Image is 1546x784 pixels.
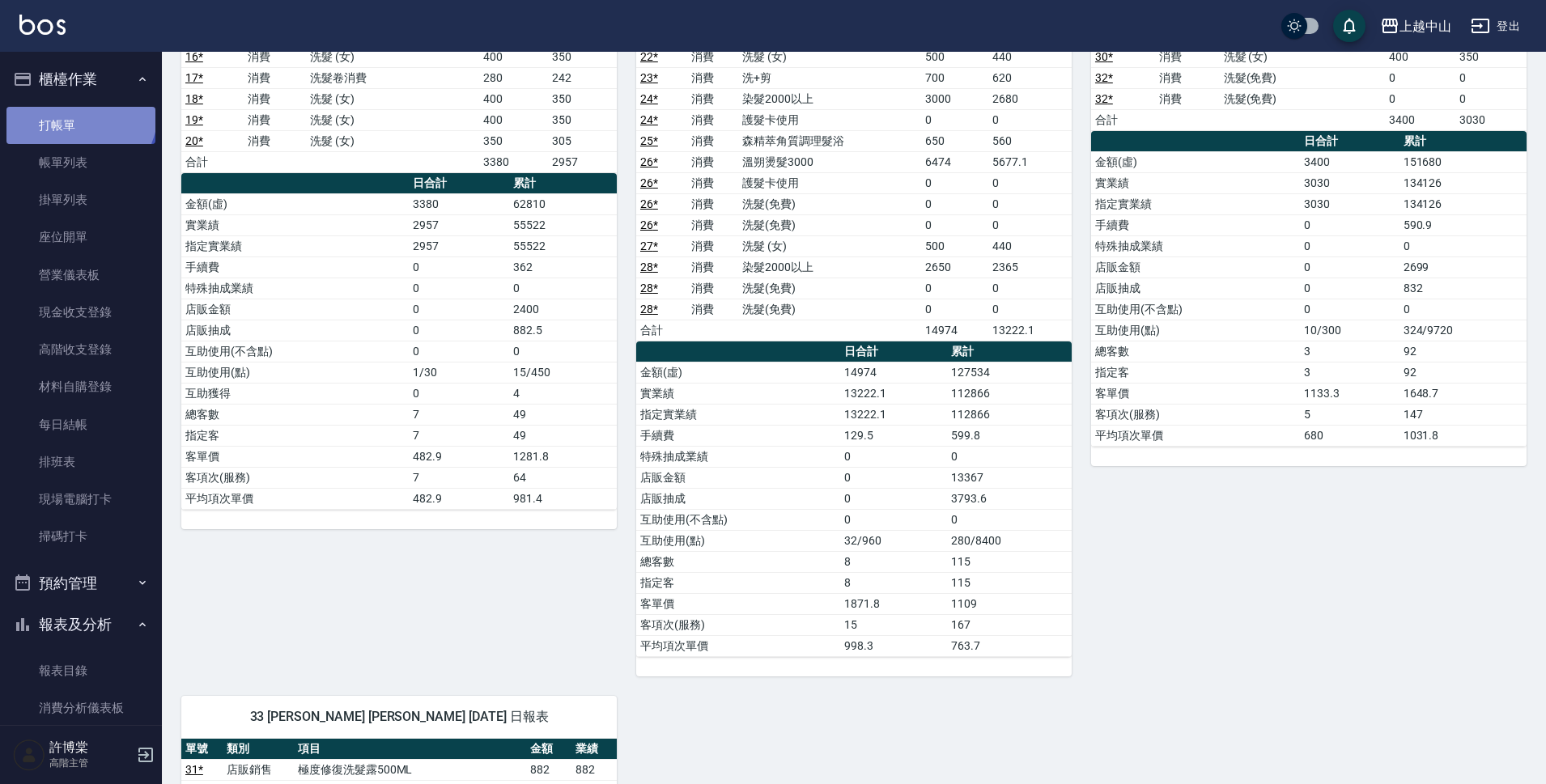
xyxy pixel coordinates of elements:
[1300,256,1399,278] td: 0
[19,15,66,35] img: Logo
[409,214,509,235] td: 2957
[1091,341,1300,362] td: 總客數
[636,635,840,656] td: 平均項次單價
[509,341,617,362] td: 0
[181,256,409,278] td: 手續費
[687,235,738,256] td: 消費
[1399,16,1451,36] div: 上越中山
[1300,341,1399,362] td: 3
[181,235,409,256] td: 指定實業績
[947,404,1072,425] td: 112866
[1091,383,1300,404] td: 客單價
[1091,131,1527,447] table: a dense table
[409,320,509,341] td: 0
[1300,425,1399,446] td: 680
[1455,109,1527,130] td: 3030
[947,446,1072,467] td: 0
[738,67,921,88] td: 洗+剪
[988,214,1072,235] td: 0
[1091,256,1300,278] td: 店販金額
[636,572,840,593] td: 指定客
[947,341,1072,362] th: 累計
[479,46,548,67] td: 400
[921,151,988,172] td: 6474
[921,320,988,341] td: 14974
[687,278,738,299] td: 消費
[6,368,155,405] a: 材料自購登錄
[49,740,132,756] h5: 許博棠
[181,341,409,362] td: 互助使用(不含點)
[6,443,155,481] a: 排班表
[636,341,1072,657] table: a dense table
[921,214,988,235] td: 0
[1333,10,1365,42] button: save
[6,406,155,443] a: 每日結帳
[294,739,526,760] th: 項目
[738,151,921,172] td: 溫朔燙髮3000
[181,383,409,404] td: 互助獲得
[636,488,840,509] td: 店販抽成
[244,130,306,151] td: 消費
[1155,88,1219,109] td: 消費
[526,759,571,780] td: 882
[509,362,617,383] td: 15/450
[687,67,738,88] td: 消費
[1385,46,1456,67] td: 400
[1399,172,1527,193] td: 134126
[409,235,509,256] td: 2957
[509,320,617,341] td: 882.5
[1300,172,1399,193] td: 3030
[6,144,155,181] a: 帳單列表
[988,278,1072,299] td: 0
[1091,425,1300,446] td: 平均項次單價
[687,109,738,130] td: 消費
[181,278,409,299] td: 特殊抽成業績
[840,530,947,551] td: 32/960
[1385,67,1456,88] td: 0
[988,46,1072,67] td: 440
[840,362,947,383] td: 14974
[306,109,479,130] td: 洗髮 (女)
[840,383,947,404] td: 13222.1
[636,614,840,635] td: 客項次(服務)
[687,172,738,193] td: 消費
[988,67,1072,88] td: 620
[548,46,617,67] td: 350
[479,67,548,88] td: 280
[181,362,409,383] td: 互助使用(點)
[687,193,738,214] td: 消費
[921,109,988,130] td: 0
[738,214,921,235] td: 洗髮(免費)
[1220,88,1385,109] td: 洗髮(免費)
[306,130,479,151] td: 洗髮 (女)
[921,172,988,193] td: 0
[840,488,947,509] td: 0
[840,404,947,425] td: 13222.1
[738,299,921,320] td: 洗髮(免費)
[1399,341,1527,362] td: 92
[6,604,155,646] button: 報表及分析
[6,652,155,689] a: 報表目錄
[6,518,155,555] a: 掃碼打卡
[1300,362,1399,383] td: 3
[306,46,479,67] td: 洗髮 (女)
[840,446,947,467] td: 0
[1300,299,1399,320] td: 0
[947,572,1072,593] td: 115
[840,509,947,530] td: 0
[921,193,988,214] td: 0
[636,530,840,551] td: 互助使用(點)
[840,551,947,572] td: 8
[921,130,988,151] td: 650
[947,425,1072,446] td: 599.8
[181,299,409,320] td: 店販金額
[636,446,840,467] td: 特殊抽成業績
[6,181,155,218] a: 掛單列表
[509,235,617,256] td: 55522
[1091,109,1155,130] td: 合計
[509,193,617,214] td: 62810
[244,88,306,109] td: 消費
[738,88,921,109] td: 染髮2000以上
[738,46,921,67] td: 洗髮 (女)
[636,551,840,572] td: 總客數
